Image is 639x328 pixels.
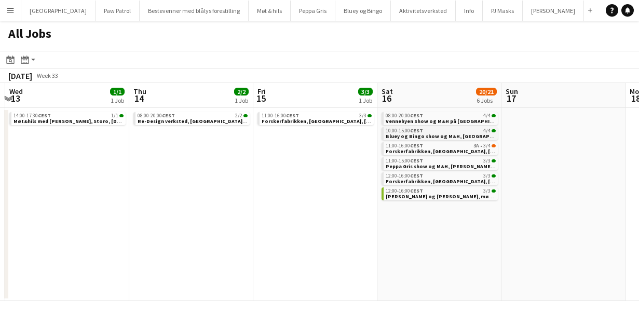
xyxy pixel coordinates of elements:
button: Paw Patrol [96,1,140,21]
span: 4/4 [483,113,491,118]
span: 1/1 [110,88,125,95]
span: 3/3 [368,114,372,117]
span: Forskerfabrikken, Drammen, 16. august [386,178,505,185]
div: • [386,143,496,148]
span: CEST [410,157,423,164]
span: 3/3 [358,88,373,95]
span: Timba og Ellie, møt&hils på Vinterbro senteret, 16. august [386,193,584,200]
a: 12:00-16:00CEST3/3Forskerfabrikken, [GEOGRAPHIC_DATA], [DATE] [386,172,496,184]
div: 12:00-16:00CEST3/3Forskerfabrikken, [GEOGRAPHIC_DATA], [DATE] [382,172,498,187]
button: Bluey og Bingo [335,1,391,21]
span: Forskerfabrikken, Skien, 15. august [262,118,380,125]
span: 17 [504,92,518,104]
button: Møt & hils [249,1,291,21]
a: 08:00-20:00CEST2/2Re-Design verksted, [GEOGRAPHIC_DATA], [DATE] [138,112,248,124]
span: CEST [410,127,423,134]
span: 20/21 [476,88,497,95]
span: Fri [257,87,266,96]
div: 11:00-16:00CEST3/3Forskerfabrikken, [GEOGRAPHIC_DATA], [DATE] [257,112,374,127]
span: 14:00-17:30 [13,113,51,118]
button: Peppa Gris [291,1,335,21]
span: Forskerfabrikken, Liertoppen, 16. august [386,148,505,155]
button: Aktivitetsverksted [391,1,456,21]
span: 16 [380,92,393,104]
span: 3/4 [492,144,496,147]
span: CEST [286,112,299,119]
div: 1 Job [235,97,248,104]
span: 12:00-16:00 [386,173,423,179]
span: CEST [410,142,423,149]
button: Info [456,1,483,21]
span: Week 33 [34,72,60,79]
div: 1 Job [111,97,124,104]
span: 11:00-16:00 [386,143,423,148]
span: 3/3 [492,189,496,193]
a: 08:00-20:00CEST4/4Vennebyen Show og M&H på [GEOGRAPHIC_DATA], [DATE] [386,112,496,124]
span: 3/3 [483,158,491,163]
span: 4/4 [492,114,496,117]
span: 3/3 [492,174,496,177]
div: 6 Jobs [477,97,496,104]
span: 13 [8,92,23,104]
span: CEST [162,112,175,119]
a: 14:00-17:30CEST1/1Møt&hils med [PERSON_NAME], Storo, [DATE] [13,112,124,124]
a: 11:00-15:00CEST3/3Peppa Gris show og M&H, [PERSON_NAME] S, [DATE] [386,157,496,169]
span: 2/2 [234,88,249,95]
div: 1 Job [359,97,372,104]
div: 11:00-15:00CEST3/3Peppa Gris show og M&H, [PERSON_NAME] S, [DATE] [382,157,498,172]
span: 1/1 [119,114,124,117]
button: PJ Masks [483,1,523,21]
span: 15 [256,92,266,104]
span: Re-Design verksted, Tromsø, torsdag 14. august [138,118,262,125]
span: 3/3 [359,113,366,118]
span: CEST [410,112,423,119]
div: [DATE] [8,71,32,81]
span: 2/2 [243,114,248,117]
span: Bluey og Bingo show og M&H, Kongsberg, 16. august [386,133,534,140]
span: 4/4 [492,129,496,132]
div: 08:00-20:00CEST2/2Re-Design verksted, [GEOGRAPHIC_DATA], [DATE] [133,112,250,127]
a: 11:00-16:00CEST3A•3/4Forskerfabrikken, [GEOGRAPHIC_DATA], [DATE] [386,142,496,154]
span: 11:00-15:00 [386,158,423,163]
span: 3A [473,143,479,148]
span: 12:00-16:00 [386,188,423,194]
span: 3/3 [483,188,491,194]
button: Bestevenner med blålys forestilling [140,1,249,21]
span: CEST [38,112,51,119]
span: Møt&hils med Skye, Storo, onsdag 13. august [13,118,128,125]
span: 3/3 [492,159,496,162]
span: Sun [506,87,518,96]
span: 10:00-15:00 [386,128,423,133]
span: 1/1 [111,113,118,118]
span: Vennebyen Show og M&H på Bryne, lørdag 16. august [386,118,529,125]
div: 08:00-20:00CEST4/4Vennebyen Show og M&H på [GEOGRAPHIC_DATA], [DATE] [382,112,498,127]
span: 4/4 [483,128,491,133]
div: 12:00-16:00CEST3/3[PERSON_NAME] og [PERSON_NAME], møt&hils på [GEOGRAPHIC_DATA], [DATE] [382,187,498,202]
span: 2/2 [235,113,242,118]
div: 10:00-15:00CEST4/4Bluey og Bingo show og M&H, [GEOGRAPHIC_DATA], [DATE] [382,127,498,142]
span: Wed [9,87,23,96]
span: CEST [410,172,423,179]
span: 14 [132,92,146,104]
a: 12:00-16:00CEST3/3[PERSON_NAME] og [PERSON_NAME], møt&hils på [GEOGRAPHIC_DATA], [DATE] [386,187,496,199]
span: Peppa Gris show og M&H, Fornebu S, lørdag 16. august [386,163,515,170]
button: [GEOGRAPHIC_DATA] [21,1,96,21]
span: Thu [133,87,146,96]
button: [PERSON_NAME] [523,1,584,21]
div: 11:00-16:00CEST3A•3/4Forskerfabrikken, [GEOGRAPHIC_DATA], [DATE] [382,142,498,157]
a: 10:00-15:00CEST4/4Bluey og Bingo show og M&H, [GEOGRAPHIC_DATA], [DATE] [386,127,496,139]
span: CEST [410,187,423,194]
span: Sat [382,87,393,96]
span: 11:00-16:00 [262,113,299,118]
a: 11:00-16:00CEST3/3Forskerfabrikken, [GEOGRAPHIC_DATA], [DATE] [262,112,372,124]
span: 3/4 [483,143,491,148]
span: 08:00-20:00 [386,113,423,118]
div: 14:00-17:30CEST1/1Møt&hils med [PERSON_NAME], Storo, [DATE] [9,112,126,127]
span: 08:00-20:00 [138,113,175,118]
span: 3/3 [483,173,491,179]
